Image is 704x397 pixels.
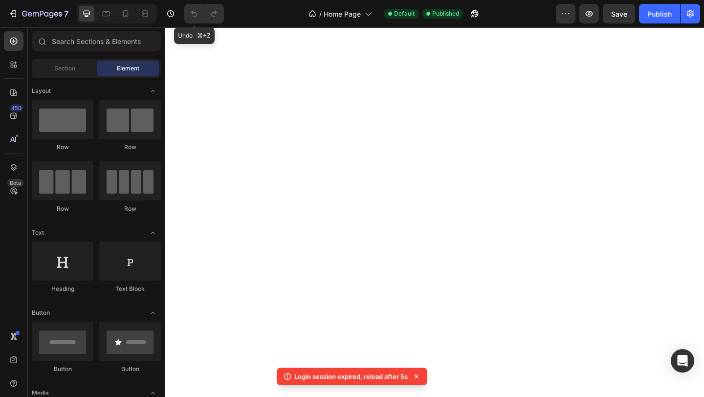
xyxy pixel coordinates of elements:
[671,349,694,373] div: Open Intercom Messenger
[32,87,51,95] span: Layout
[4,4,73,23] button: 7
[184,4,224,23] div: Undo/Redo
[32,285,93,293] div: Heading
[394,9,415,18] span: Default
[32,31,161,51] input: Search Sections & Elements
[603,4,635,23] button: Save
[432,9,459,18] span: Published
[32,365,93,374] div: Button
[32,228,44,237] span: Text
[639,4,680,23] button: Publish
[145,225,161,241] span: Toggle open
[99,143,161,152] div: Row
[7,179,23,187] div: Beta
[54,64,75,73] span: Section
[324,9,361,19] span: Home Page
[647,9,672,19] div: Publish
[145,305,161,321] span: Toggle open
[145,83,161,99] span: Toggle open
[99,204,161,213] div: Row
[99,285,161,293] div: Text Block
[64,8,68,20] p: 7
[32,309,50,317] span: Button
[165,27,704,397] iframe: Design area
[117,64,139,73] span: Element
[319,9,322,19] span: /
[9,104,23,112] div: 450
[611,10,627,18] span: Save
[99,365,161,374] div: Button
[294,372,408,381] p: Login session expired, reload after 5s
[32,143,93,152] div: Row
[32,204,93,213] div: Row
